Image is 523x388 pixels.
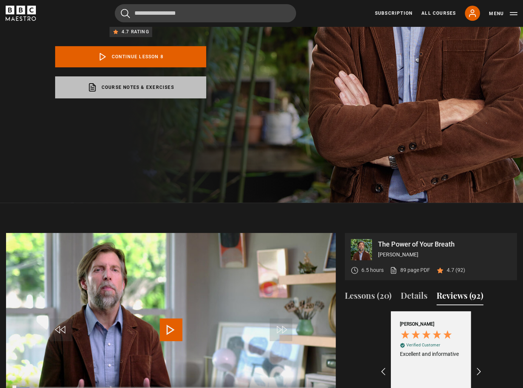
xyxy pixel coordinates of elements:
[122,28,149,36] p: 4.7 rating
[474,363,482,381] div: REVIEWS.io Carousel Scroll Right
[378,251,511,259] p: [PERSON_NAME]
[447,266,465,274] p: 4.7 (92)
[406,342,440,348] div: Verified Customer
[421,10,456,17] a: All Courses
[390,266,430,274] a: 89 page PDF
[401,289,427,305] button: Details
[400,329,455,342] div: 5 Stars
[400,321,434,327] div: [PERSON_NAME]
[55,76,206,98] a: Course notes & exercises
[400,351,462,358] div: Excellent and informative
[6,6,36,21] svg: BBC Maestro
[380,363,388,381] div: REVIEWS.io Carousel Scroll Left
[345,289,392,305] button: Lessons (20)
[115,4,296,22] input: Search
[437,289,483,305] button: Reviews (92)
[361,266,384,274] p: 6.5 hours
[375,10,412,17] a: Subscription
[489,10,517,17] button: Toggle navigation
[121,9,130,18] button: Submit the search query
[378,241,511,248] p: The Power of Your Breath
[55,46,206,67] a: Continue lesson 8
